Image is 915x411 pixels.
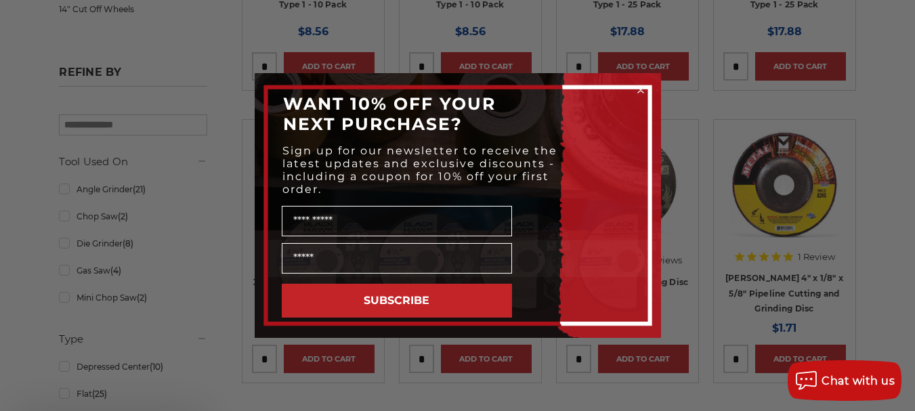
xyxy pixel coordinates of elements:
span: Chat with us [822,374,895,387]
button: Close dialog [634,83,647,97]
input: Email [282,243,512,274]
button: SUBSCRIBE [282,284,512,318]
button: Chat with us [788,360,901,401]
span: WANT 10% OFF YOUR NEXT PURCHASE? [283,93,496,134]
span: Sign up for our newsletter to receive the latest updates and exclusive discounts - including a co... [282,144,557,196]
